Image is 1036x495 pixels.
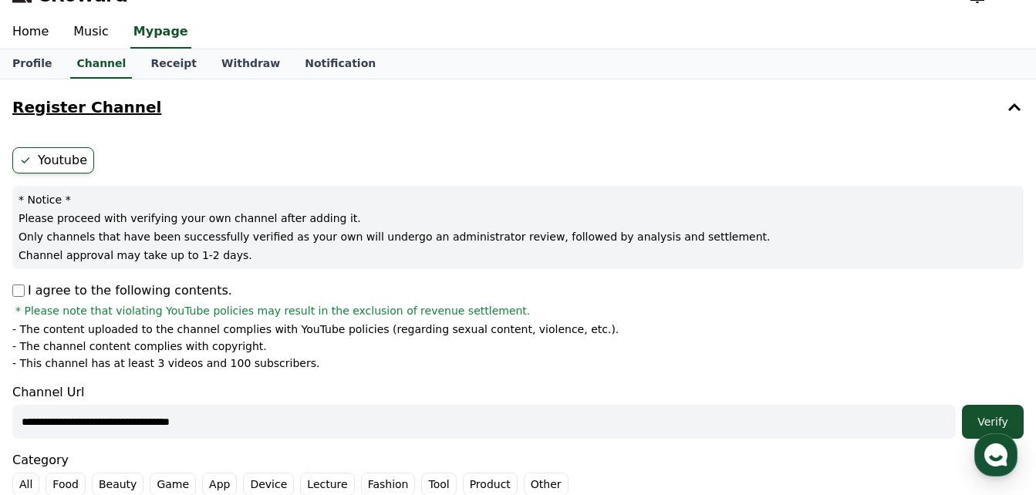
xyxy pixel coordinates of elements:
a: Withdraw [209,49,292,79]
span: * Please note that violating YouTube policies may result in the exclusion of revenue settlement. [15,303,530,318]
p: - This channel has at least 3 videos and 100 subscribers. [12,355,319,371]
div: Verify [968,414,1017,429]
a: Channel [70,49,132,79]
p: I agree to the following contents. [12,281,232,300]
button: Register Channel [6,86,1030,129]
a: Home [5,367,102,406]
label: Youtube [12,147,94,173]
h4: Register Channel [12,99,161,116]
a: Messages [102,367,199,406]
div: Channel Url [12,383,1024,439]
a: Mypage [130,16,191,49]
span: Home [39,390,66,402]
span: Messages [128,391,174,403]
span: Settings [228,390,266,402]
p: Only channels that have been successfully verified as your own will undergo an administrator revi... [19,229,1017,244]
a: Receipt [138,49,209,79]
p: * Notice * [19,192,1017,207]
p: - The content uploaded to the channel complies with YouTube policies (regarding sexual content, v... [12,322,619,337]
p: Channel approval may take up to 1-2 days. [19,247,1017,263]
a: Settings [199,367,296,406]
button: Verify [962,405,1024,439]
a: Notification [292,49,388,79]
a: Music [61,16,121,49]
p: - The channel content complies with copyright. [12,338,267,354]
p: Please proceed with verifying your own channel after adding it. [19,210,1017,226]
